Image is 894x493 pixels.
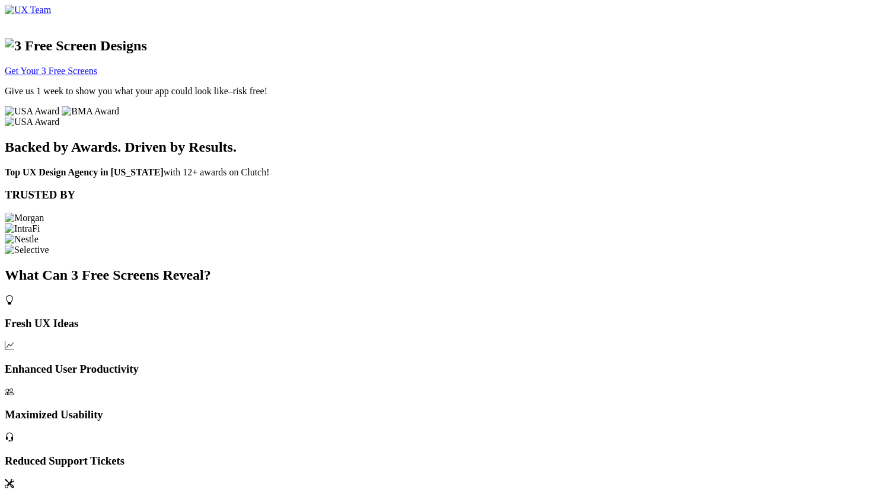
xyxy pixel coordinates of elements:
[5,38,147,54] img: 3 Free Screen Designs
[5,5,51,15] img: UX Team
[5,267,889,283] h2: What Can 3 Free Screens Reveal?
[5,213,44,223] img: Morgan
[5,66,97,76] a: Get Your 3 Free Screens
[5,86,889,97] p: Give us 1 week to show you what your app could look like–risk free!
[5,454,889,468] h3: Reduced Support Tickets
[5,245,49,255] img: Selective
[5,106,59,117] img: USA Award
[5,167,164,177] strong: Top UX Design Agency in [US_STATE]
[5,317,889,330] h3: Fresh UX Ideas
[5,408,889,421] h3: Maximized Usability
[5,223,40,234] img: IntraFi
[5,234,39,245] img: Nestle
[5,363,889,376] h3: Enhanced User Productivity
[5,188,889,201] h3: TRUSTED BY
[5,139,889,155] h2: Backed by Awards. Driven by Results.
[62,106,119,117] img: BMA Award
[5,117,59,127] img: USA Award
[5,167,889,178] p: with 12+ awards on Clutch!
